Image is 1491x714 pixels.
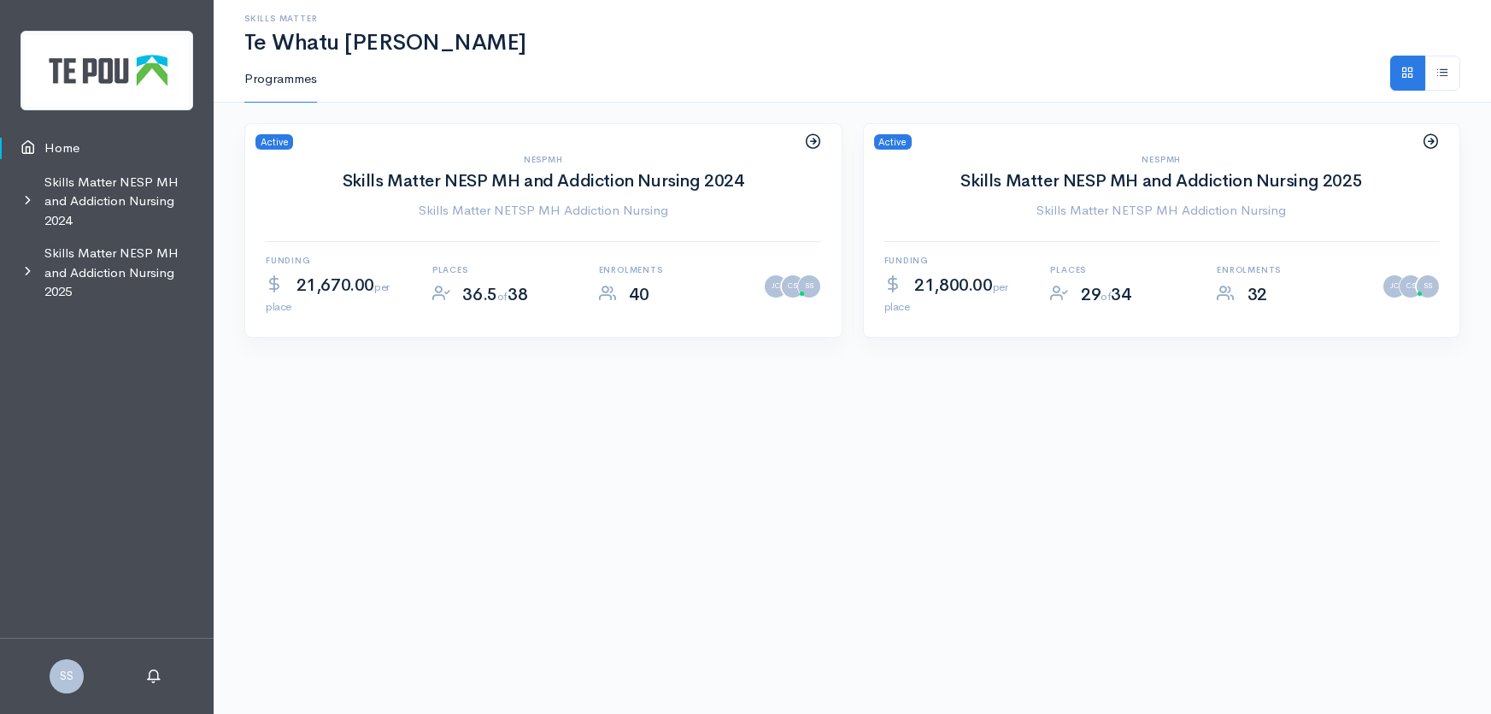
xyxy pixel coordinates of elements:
span: 21,670.00 [266,274,390,316]
span: 32 [1247,284,1267,305]
span: Active [874,134,912,150]
h6: Enrolments [599,265,745,274]
span: 40 [629,284,649,305]
a: Programmes [244,56,317,103]
h6: Funding [266,256,412,265]
h6: Places [1050,265,1196,274]
h6: NESPMH [884,155,1440,164]
span: SS [50,659,84,693]
h6: Funding [884,256,1030,265]
a: Skills Matter NESP MH and Addiction Nursing 2025 [960,170,1362,192]
a: CS [782,275,804,298]
h6: Enrolments [1217,265,1363,274]
img: Te Pou [21,31,193,110]
span: 36.5 38 [462,284,527,305]
a: JC [765,275,787,298]
a: SS [50,667,84,683]
a: Skills Matter NETSP MH Addiction Nursing [266,201,821,221]
h6: Skills Matter [244,14,1460,23]
a: Skills Matter NESP MH and Addiction Nursing 2024 [343,170,744,192]
a: Skills Matter NETSP MH Addiction Nursing [884,201,1440,221]
span: Active [255,134,293,150]
h1: Te Whatu [PERSON_NAME] [244,31,1460,56]
h6: Places [432,265,578,274]
a: JC [1383,275,1406,298]
span: 29 34 [1081,284,1131,305]
a: SS [798,275,820,298]
span: per place [266,280,390,315]
a: CS [1400,275,1422,298]
a: SS [1417,275,1439,298]
span: of [497,289,508,304]
h6: NESPMH [266,155,821,164]
span: of [1101,289,1111,304]
span: 21,800.00 [884,274,1008,316]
